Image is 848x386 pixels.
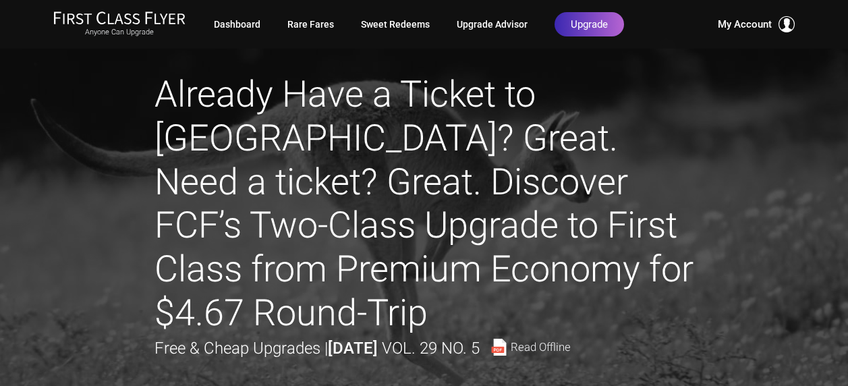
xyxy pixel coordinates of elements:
button: My Account [718,16,795,32]
span: My Account [718,16,772,32]
img: First Class Flyer [53,11,186,25]
a: First Class FlyerAnyone Can Upgrade [53,11,186,38]
span: Read Offline [511,341,571,353]
a: Upgrade [555,12,624,36]
small: Anyone Can Upgrade [53,28,186,37]
a: Dashboard [214,12,260,36]
span: Vol. 29 No. 5 [382,339,480,358]
img: pdf-file.svg [490,339,507,356]
strong: [DATE] [328,339,378,358]
div: Free & Cheap Upgrades | [154,335,571,361]
a: Upgrade Advisor [457,12,528,36]
a: Rare Fares [287,12,334,36]
a: Sweet Redeems [361,12,430,36]
h1: Already Have a Ticket to [GEOGRAPHIC_DATA]? Great. Need a ticket? Great. Discover FCF’s Two-Class... [154,73,694,335]
a: Read Offline [490,339,571,356]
